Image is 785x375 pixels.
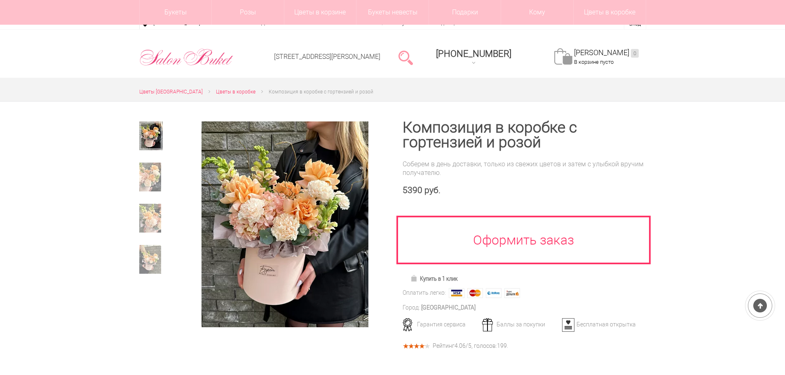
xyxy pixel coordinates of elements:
a: [PHONE_NUMBER] [431,46,516,69]
div: Город: [403,303,420,312]
img: Купить в 1 клик [410,275,420,282]
div: Рейтинг /5, голосов: . [433,344,508,348]
span: 199 [497,342,507,349]
div: Баллы за покупки [479,321,560,328]
span: В корзине пусто [574,59,614,65]
div: Гарантия сервиса [400,321,481,328]
a: Цветы [GEOGRAPHIC_DATA] [139,88,203,96]
h1: Композиция в коробке с гортензией и розой [403,120,646,150]
img: Visa [449,288,464,298]
a: Увеличить [187,121,383,327]
div: 5390 руб. [403,185,646,196]
a: Оформить заказ [396,216,651,264]
div: [PHONE_NUMBER] [436,49,511,59]
div: Оплатить легко: [403,289,446,297]
div: Соберем в день доставки, только из свежих цветов и затем с улыбкой вручим получателю. [403,160,646,177]
a: Цветы в коробке [216,88,255,96]
img: Webmoney [486,288,501,298]
a: [STREET_ADDRESS][PERSON_NAME] [274,53,380,61]
ins: 0 [631,49,639,58]
span: Цветы [GEOGRAPHIC_DATA] [139,89,203,95]
img: Композиция в коробке с гортензией и розой [202,121,368,327]
span: Цветы в коробке [216,89,255,95]
img: Яндекс Деньги [504,288,520,298]
span: 4.06 [455,342,466,349]
span: Композиция в коробке с гортензией и розой [269,89,373,95]
div: [GEOGRAPHIC_DATA] [421,303,476,312]
a: [PERSON_NAME] [574,48,639,58]
div: Бесплатная открытка [559,321,640,328]
img: Цветы Нижний Новгород [139,47,234,68]
img: MasterCard [467,288,483,298]
a: Купить в 1 клик [407,273,462,284]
